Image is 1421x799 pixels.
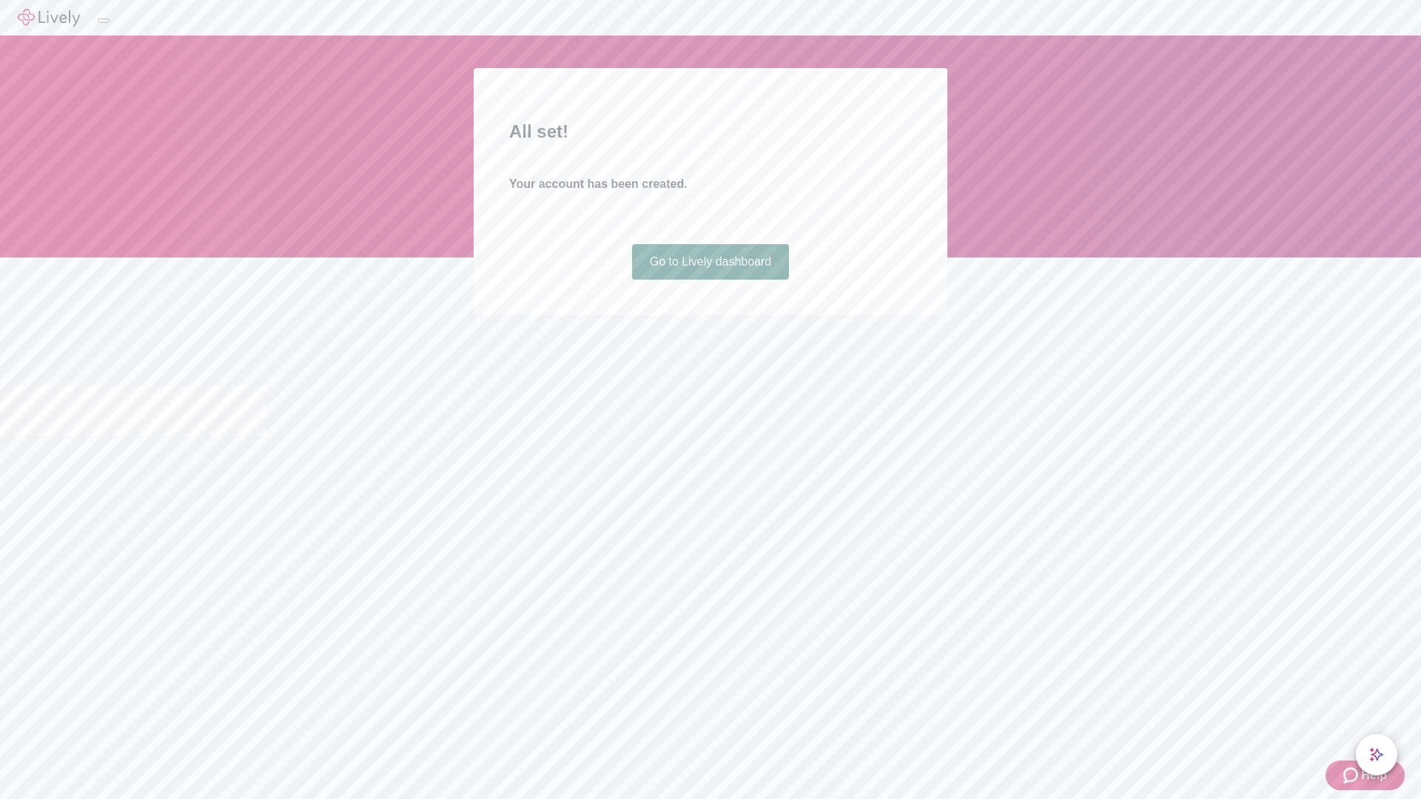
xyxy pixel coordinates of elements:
[1361,766,1387,784] span: Help
[632,244,790,280] a: Go to Lively dashboard
[1356,734,1397,775] button: chat
[1343,766,1361,784] svg: Zendesk support icon
[1326,761,1405,790] button: Zendesk support iconHelp
[509,175,912,193] h4: Your account has been created.
[1369,747,1384,762] svg: Lively AI Assistant
[509,118,912,145] h2: All set!
[18,9,80,27] img: Lively
[98,18,110,23] button: Log out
